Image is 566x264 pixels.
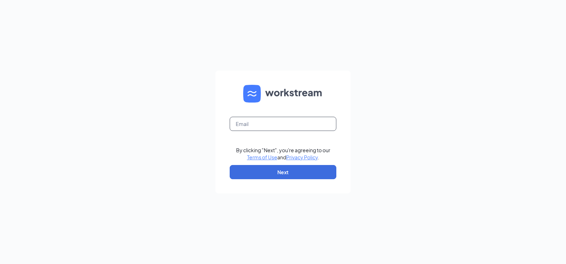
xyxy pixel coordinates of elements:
a: Privacy Policy [286,154,318,160]
img: WS logo and Workstream text [243,85,323,103]
input: Email [230,117,336,131]
div: By clicking "Next", you're agreeing to our and . [236,147,330,161]
button: Next [230,165,336,179]
a: Terms of Use [247,154,277,160]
